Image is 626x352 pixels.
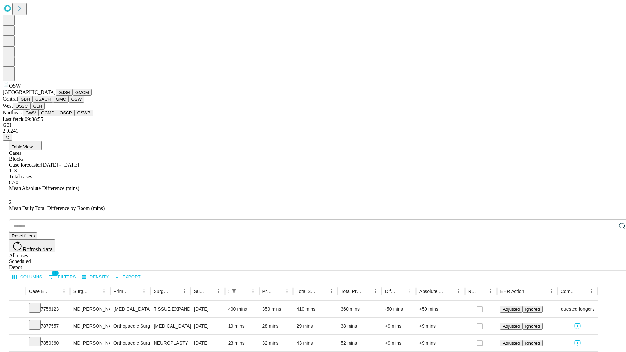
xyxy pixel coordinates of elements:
[228,335,256,351] div: 23 mins
[525,287,534,296] button: Sort
[52,270,59,276] span: 1
[3,110,23,115] span: Northeast
[248,287,258,296] button: Menu
[477,287,486,296] button: Sort
[113,318,147,334] div: Orthopaedic Surgery
[385,335,413,351] div: +9 mins
[525,324,540,329] span: Ignored
[371,287,380,296] button: Menu
[296,289,317,294] div: Total Scheduled Duration
[154,335,187,351] div: NEUROPLASTY [MEDICAL_DATA] AT [GEOGRAPHIC_DATA]
[130,287,140,296] button: Sort
[73,335,107,351] div: MD [PERSON_NAME] C [PERSON_NAME]
[500,306,522,313] button: Adjusted
[13,321,22,332] button: Expand
[73,289,90,294] div: Surgeon Name
[262,318,290,334] div: 28 mins
[500,323,522,330] button: Adjusted
[561,289,577,294] div: Comments
[296,301,334,317] div: 410 mins
[3,103,13,109] span: West
[503,307,520,312] span: Adjusted
[318,287,327,296] button: Sort
[239,287,248,296] button: Sort
[3,134,12,141] button: @
[194,318,222,334] div: [DATE]
[296,335,334,351] div: 43 mins
[9,232,37,239] button: Reset filters
[194,301,222,317] div: [DATE]
[587,287,596,296] button: Menu
[113,272,142,282] button: Export
[500,340,522,346] button: Adjusted
[171,287,180,296] button: Sort
[23,110,38,116] button: GWV
[3,89,56,95] span: [GEOGRAPHIC_DATA]
[262,335,290,351] div: 32 mins
[230,287,239,296] div: 1 active filter
[113,335,147,351] div: Orthopaedic Surgery
[230,287,239,296] button: Show filters
[9,162,41,168] span: Case forecaster
[262,301,290,317] div: 350 mins
[205,287,214,296] button: Sort
[3,116,43,122] span: Last fetch: 09:38:55
[228,318,256,334] div: 19 mins
[29,289,50,294] div: Case Epic Id
[9,180,18,185] span: 8.70
[180,287,189,296] button: Menu
[522,340,542,346] button: Ignored
[33,96,53,103] button: GSACH
[341,318,379,334] div: 38 mins
[56,89,73,96] button: GJSH
[53,96,68,103] button: GMC
[419,301,462,317] div: +50 mins
[75,110,93,116] button: GSWB
[18,96,33,103] button: GBH
[362,287,371,296] button: Sort
[57,110,75,116] button: OSCP
[80,272,111,282] button: Density
[454,287,463,296] button: Menu
[47,272,78,282] button: Show filters
[228,301,256,317] div: 400 mins
[9,185,79,191] span: Mean Absolute Difference (mins)
[29,301,67,317] div: 7756123
[214,287,223,296] button: Menu
[12,233,35,238] span: Reset filters
[561,301,594,317] div: Surgeon requested longer / Joint case
[503,324,520,329] span: Adjusted
[29,335,67,351] div: 7850360
[3,128,623,134] div: 2.0.241
[113,289,130,294] div: Primary Service
[154,289,170,294] div: Surgery Name
[327,287,336,296] button: Menu
[12,144,33,149] span: Table View
[341,301,379,317] div: 360 mins
[547,287,556,296] button: Menu
[396,287,405,296] button: Sort
[90,287,99,296] button: Sort
[154,301,187,317] div: TISSUE EXPANDER PLACEMENT IN [MEDICAL_DATA]
[9,174,32,179] span: Total cases
[385,301,413,317] div: -50 mins
[73,318,107,334] div: MD [PERSON_NAME] C [PERSON_NAME]
[29,318,67,334] div: 7877557
[525,307,540,312] span: Ignored
[3,122,623,128] div: GEI
[38,110,57,116] button: GCMC
[23,247,53,252] span: Refresh data
[486,287,495,296] button: Menu
[385,289,395,294] div: Difference
[385,318,413,334] div: +9 mins
[9,199,12,205] span: 2
[468,289,477,294] div: Resolved in EHR
[282,287,291,296] button: Menu
[525,341,540,345] span: Ignored
[113,301,147,317] div: [MEDICAL_DATA]
[30,103,44,110] button: GLH
[194,289,204,294] div: Surgery Date
[9,168,17,173] span: 113
[296,318,334,334] div: 29 mins
[228,289,229,294] div: Scheduled In Room Duration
